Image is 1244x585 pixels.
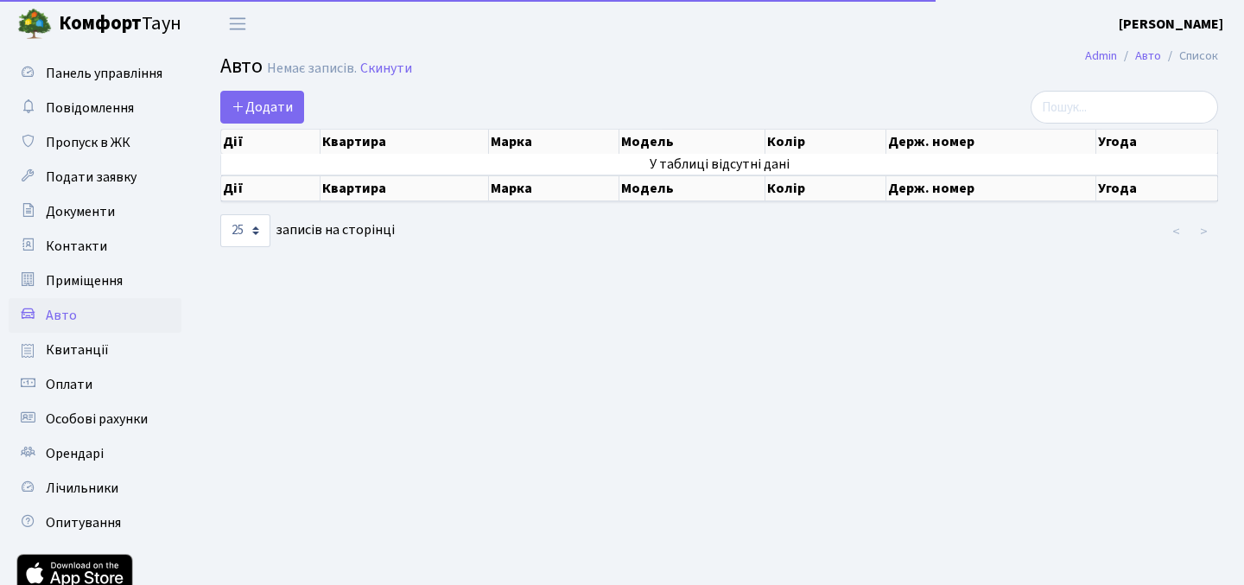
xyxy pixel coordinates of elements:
[9,298,181,333] a: Авто
[1135,47,1161,65] a: Авто
[9,91,181,125] a: Повідомлення
[321,175,489,201] th: Квартира
[321,130,489,154] th: Квартира
[9,436,181,471] a: Орендарі
[46,444,104,463] span: Орендарі
[9,264,181,298] a: Приміщення
[9,160,181,194] a: Подати заявку
[221,130,321,154] th: Дії
[220,214,395,247] label: записів на сторінці
[1096,175,1218,201] th: Угода
[1096,130,1218,154] th: Угода
[221,175,321,201] th: Дії
[46,410,148,429] span: Особові рахунки
[267,60,357,77] div: Немає записів.
[1119,14,1223,35] a: [PERSON_NAME]
[1161,47,1218,66] li: Список
[46,271,123,290] span: Приміщення
[216,10,259,38] button: Переключити навігацію
[1119,15,1223,34] b: [PERSON_NAME]
[17,7,52,41] img: logo.png
[46,375,92,394] span: Оплати
[765,130,886,154] th: Колір
[46,306,77,325] span: Авто
[59,10,142,37] b: Комфорт
[220,214,270,247] select: записів на сторінці
[619,175,765,201] th: Модель
[46,479,118,498] span: Лічильники
[9,125,181,160] a: Пропуск в ЖК
[9,471,181,506] a: Лічильники
[489,175,619,201] th: Марка
[46,133,130,152] span: Пропуск в ЖК
[46,99,134,118] span: Повідомлення
[765,175,886,201] th: Колір
[221,154,1218,175] td: У таблиці відсутні дані
[9,333,181,367] a: Квитанції
[1085,47,1117,65] a: Admin
[9,367,181,402] a: Оплати
[46,64,162,83] span: Панель управління
[1059,38,1244,74] nav: breadcrumb
[9,56,181,91] a: Панель управління
[9,194,181,229] a: Документи
[46,513,121,532] span: Опитування
[886,130,1095,154] th: Держ. номер
[232,98,293,117] span: Додати
[360,60,412,77] a: Скинути
[619,130,765,154] th: Модель
[59,10,181,39] span: Таун
[46,202,115,221] span: Документи
[886,175,1095,201] th: Держ. номер
[220,51,263,81] span: Авто
[9,506,181,540] a: Опитування
[489,130,619,154] th: Марка
[9,402,181,436] a: Особові рахунки
[46,340,109,359] span: Квитанції
[46,168,136,187] span: Подати заявку
[1031,91,1218,124] input: Пошук...
[46,237,107,256] span: Контакти
[9,229,181,264] a: Контакти
[220,91,304,124] a: Додати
